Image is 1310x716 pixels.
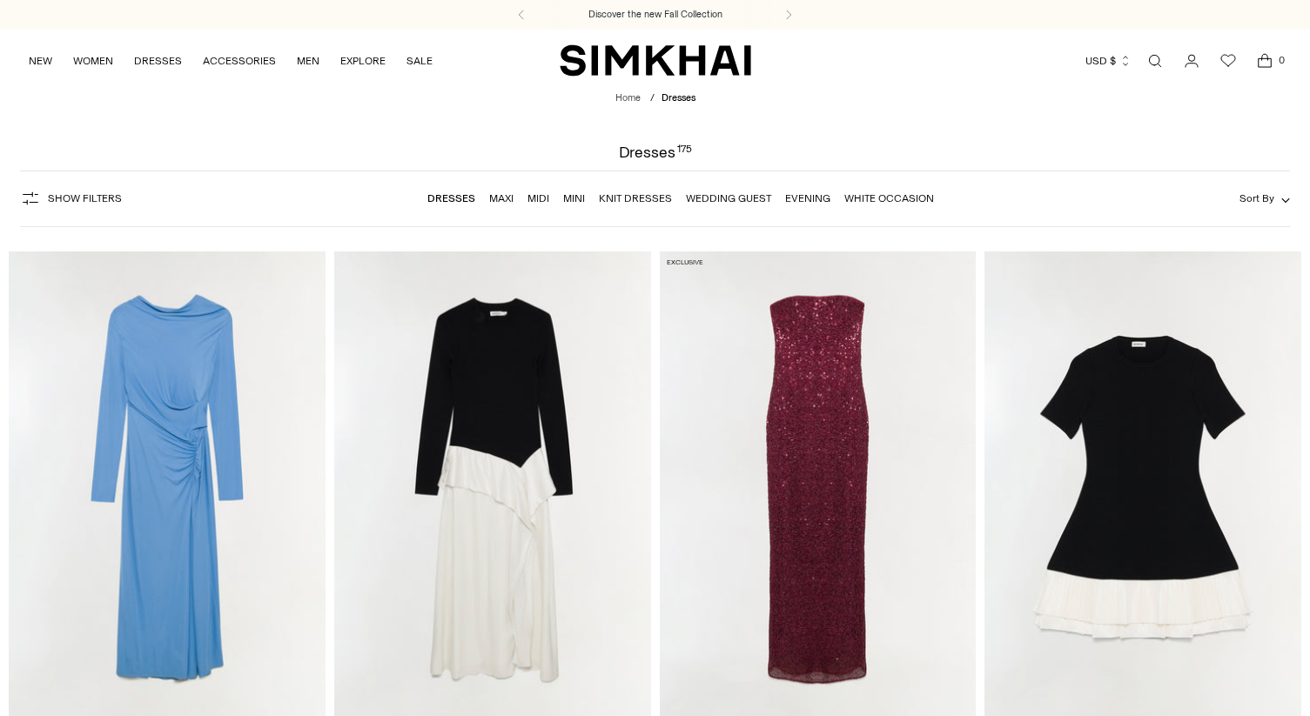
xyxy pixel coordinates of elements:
a: White Occasion [844,192,934,204]
a: Evening [785,192,830,204]
a: SIMKHAI [560,43,751,77]
a: EXPLORE [340,42,386,80]
nav: Linked collections [427,180,934,217]
a: Wedding Guest [686,192,771,204]
button: Sort By [1239,189,1290,208]
span: Sort By [1239,192,1274,204]
a: Maxi [489,192,514,204]
a: ACCESSORIES [203,42,276,80]
a: SALE [406,42,433,80]
div: / [650,91,655,106]
h1: Dresses [619,144,692,160]
a: NEW [29,42,52,80]
a: Knit Dresses [599,192,672,204]
a: MEN [297,42,319,80]
a: Wishlist [1211,43,1246,78]
a: Open search modal [1138,43,1172,78]
button: Show Filters [20,184,122,212]
div: 175 [677,144,692,160]
nav: breadcrumbs [615,91,695,106]
span: Show Filters [48,192,122,204]
a: Home [615,92,641,104]
a: DRESSES [134,42,182,80]
a: Midi [527,192,549,204]
a: Open cart modal [1247,43,1282,78]
a: Mini [563,192,585,204]
a: Discover the new Fall Collection [588,8,722,22]
a: WOMEN [73,42,113,80]
span: 0 [1273,52,1289,68]
button: USD $ [1085,42,1132,80]
a: Dresses [427,192,475,204]
a: Go to the account page [1174,43,1209,78]
span: Dresses [662,92,695,104]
